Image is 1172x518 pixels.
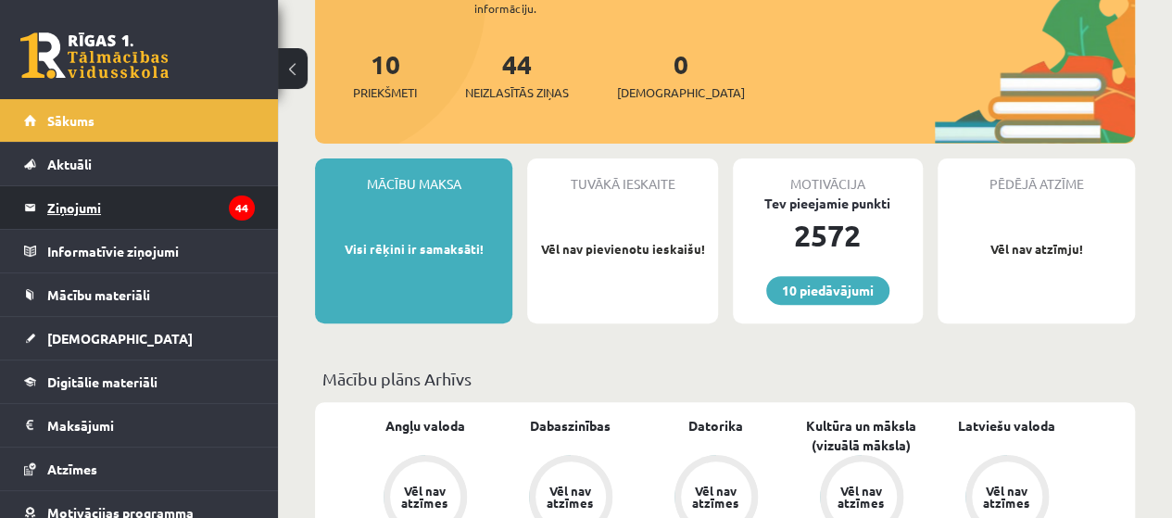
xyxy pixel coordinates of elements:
div: Vēl nav atzīmes [399,485,451,509]
span: Mācību materiāli [47,286,150,303]
a: Datorika [688,416,743,436]
span: Sākums [47,112,95,129]
div: Vēl nav atzīmes [836,485,888,509]
a: Digitālie materiāli [24,360,255,403]
a: 10Priekšmeti [353,47,417,102]
div: Vēl nav atzīmes [690,485,742,509]
p: Mācību plāns Arhīvs [322,366,1128,391]
legend: Informatīvie ziņojumi [47,230,255,272]
a: Atzīmes [24,448,255,490]
span: Neizlasītās ziņas [465,83,569,102]
div: Pēdējā atzīme [938,158,1135,194]
span: Atzīmes [47,461,97,477]
a: 44Neizlasītās ziņas [465,47,569,102]
a: Rīgas 1. Tālmācības vidusskola [20,32,169,79]
div: Tuvākā ieskaite [527,158,717,194]
a: 0[DEMOGRAPHIC_DATA] [617,47,745,102]
legend: Maksājumi [47,404,255,447]
div: Vēl nav atzīmes [545,485,597,509]
span: Aktuāli [47,156,92,172]
div: Vēl nav atzīmes [981,485,1033,509]
div: 2572 [733,213,923,258]
span: [DEMOGRAPHIC_DATA] [47,330,193,347]
a: [DEMOGRAPHIC_DATA] [24,317,255,360]
i: 44 [229,196,255,221]
p: Visi rēķini ir samaksāti! [324,240,503,259]
a: Maksājumi [24,404,255,447]
a: Latviešu valoda [958,416,1055,436]
a: 10 piedāvājumi [766,276,889,305]
a: Angļu valoda [385,416,465,436]
div: Tev pieejamie punkti [733,194,923,213]
div: Motivācija [733,158,923,194]
p: Vēl nav pievienotu ieskaišu! [536,240,708,259]
a: Ziņojumi44 [24,186,255,229]
legend: Ziņojumi [47,186,255,229]
a: Aktuāli [24,143,255,185]
a: Informatīvie ziņojumi [24,230,255,272]
a: Sākums [24,99,255,142]
a: Mācību materiāli [24,273,255,316]
a: Dabaszinības [530,416,611,436]
a: Kultūra un māksla (vizuālā māksla) [788,416,934,455]
span: [DEMOGRAPHIC_DATA] [617,83,745,102]
div: Mācību maksa [315,158,512,194]
span: Digitālie materiāli [47,373,158,390]
span: Priekšmeti [353,83,417,102]
p: Vēl nav atzīmju! [947,240,1126,259]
